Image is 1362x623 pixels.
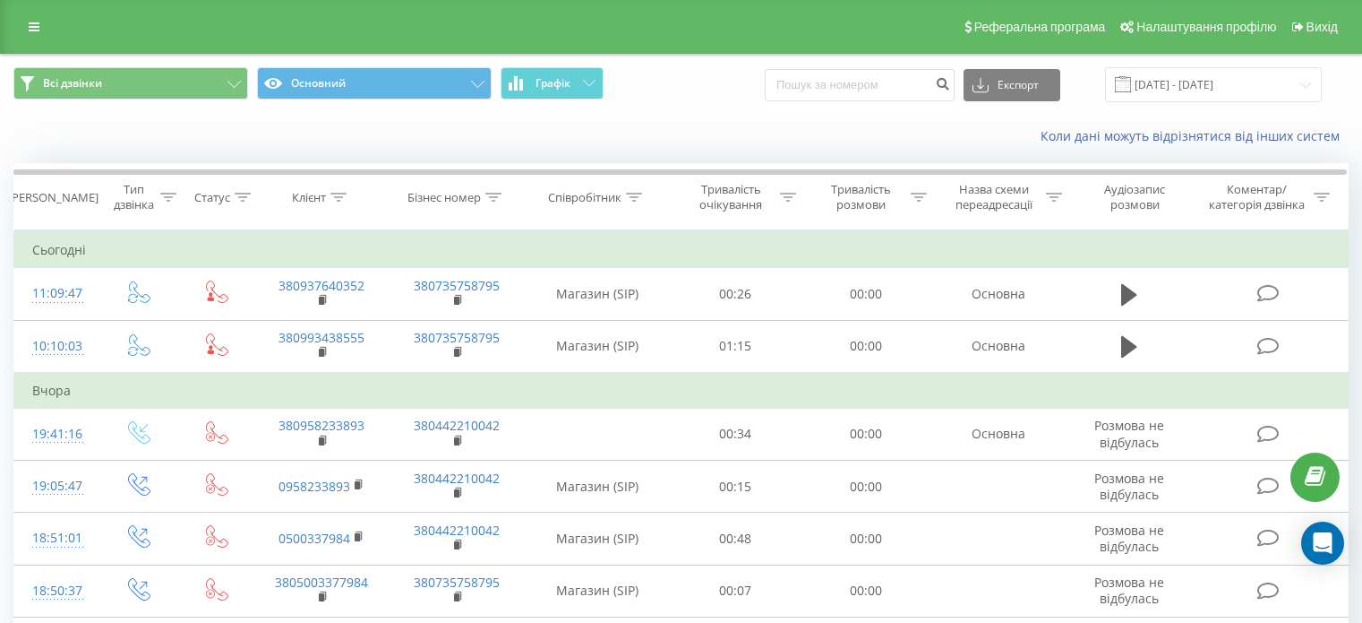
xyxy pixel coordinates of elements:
[414,277,500,294] a: 380735758795
[947,182,1041,212] div: Назва схеми переадресації
[414,329,500,346] a: 380735758795
[32,469,80,504] div: 19:05:47
[278,417,364,434] a: 380958233893
[113,182,155,212] div: Тип дзвінка
[278,478,350,495] a: 0958233893
[930,408,1066,460] td: Основна
[1094,417,1164,450] span: Розмова не відбулась
[414,574,500,591] a: 380735758795
[32,329,80,364] div: 10:10:03
[32,574,80,609] div: 18:50:37
[930,320,1066,373] td: Основна
[548,190,621,205] div: Співробітник
[8,190,99,205] div: [PERSON_NAME]
[930,268,1066,320] td: Основна
[687,182,776,212] div: Тривалість очікування
[501,67,604,100] button: Графік
[671,320,801,373] td: 01:15
[14,232,1349,268] td: Сьогодні
[13,67,248,100] button: Всі дзвінки
[671,513,801,565] td: 00:48
[292,190,326,205] div: Клієнт
[1306,20,1338,34] span: Вихід
[801,408,930,460] td: 00:00
[1094,522,1164,555] span: Розмова не відбулась
[194,190,230,205] div: Статус
[525,268,671,320] td: Магазин (SIP)
[278,530,350,547] a: 0500337984
[1083,182,1187,212] div: Аудіозапис розмови
[817,182,906,212] div: Тривалість розмови
[1041,127,1349,144] a: Коли дані можуть відрізнятися вiд інших систем
[32,276,80,311] div: 11:09:47
[765,69,955,101] input: Пошук за номером
[671,268,801,320] td: 00:26
[964,69,1060,101] button: Експорт
[414,417,500,434] a: 380442210042
[535,77,570,90] span: Графік
[1301,522,1344,565] div: Open Intercom Messenger
[278,329,364,346] a: 380993438555
[801,320,930,373] td: 00:00
[671,565,801,617] td: 00:07
[257,67,492,100] button: Основний
[525,320,671,373] td: Магазин (SIP)
[801,268,930,320] td: 00:00
[1136,20,1276,34] span: Налаштування профілю
[43,76,102,91] span: Всі дзвінки
[32,521,80,556] div: 18:51:01
[671,461,801,513] td: 00:15
[801,461,930,513] td: 00:00
[278,277,364,294] a: 380937640352
[801,513,930,565] td: 00:00
[801,565,930,617] td: 00:00
[14,373,1349,409] td: Вчора
[1094,574,1164,607] span: Розмова не відбулась
[525,513,671,565] td: Магазин (SIP)
[275,574,368,591] a: 3805003377984
[525,565,671,617] td: Магазин (SIP)
[1094,470,1164,503] span: Розмова не відбулась
[414,470,500,487] a: 380442210042
[32,417,80,452] div: 19:41:16
[525,461,671,513] td: Магазин (SIP)
[671,408,801,460] td: 00:34
[407,190,481,205] div: Бізнес номер
[974,20,1106,34] span: Реферальна програма
[414,522,500,539] a: 380442210042
[1204,182,1309,212] div: Коментар/категорія дзвінка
